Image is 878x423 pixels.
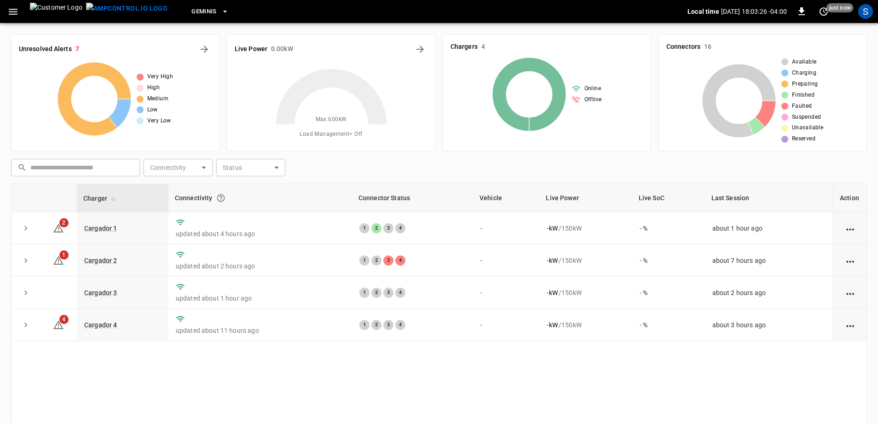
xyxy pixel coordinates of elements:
[473,309,539,341] td: -
[188,3,232,21] button: Geminis
[147,94,168,104] span: Medium
[176,261,345,271] p: updated about 2 hours ago
[83,193,119,204] span: Charger
[792,113,821,122] span: Suspended
[59,315,69,324] span: 4
[473,212,539,244] td: -
[371,320,381,330] div: 2
[816,4,831,19] button: set refresh interval
[844,224,856,233] div: action cell options
[197,42,212,57] button: All Alerts
[547,320,557,330] p: - kW
[858,4,873,19] div: profile-icon
[84,225,117,232] a: Cargador 1
[721,7,787,16] p: [DATE] 18:03:26 -04:00
[176,229,345,238] p: updated about 4 hours ago
[53,321,64,328] a: 4
[19,318,33,332] button: expand row
[176,326,345,335] p: updated about 11 hours ago
[359,223,370,233] div: 1
[175,190,346,206] div: Connectivity
[383,223,393,233] div: 3
[687,7,719,16] p: Local time
[53,224,64,231] a: 2
[213,190,229,206] button: Connection between the charger and our software.
[833,184,866,212] th: Action
[792,80,818,89] span: Preparing
[383,320,393,330] div: 3
[481,42,485,52] h6: 4
[19,254,33,267] button: expand row
[704,42,711,52] h6: 16
[632,212,705,244] td: - %
[705,212,833,244] td: about 1 hour ago
[395,255,405,266] div: 4
[547,224,624,233] div: / 150 kW
[792,134,815,144] span: Reserved
[792,102,812,111] span: Faulted
[705,309,833,341] td: about 3 hours ago
[705,277,833,309] td: about 2 hours ago
[584,84,601,93] span: Online
[383,288,393,298] div: 3
[84,257,117,264] a: Cargador 2
[191,6,217,17] span: Geminis
[59,250,69,260] span: 1
[147,116,171,126] span: Very Low
[539,184,632,212] th: Live Power
[632,244,705,277] td: - %
[473,277,539,309] td: -
[395,223,405,233] div: 4
[584,95,602,104] span: Offline
[147,83,160,93] span: High
[359,288,370,298] div: 1
[395,288,405,298] div: 4
[632,184,705,212] th: Live SoC
[792,58,817,67] span: Available
[59,218,69,227] span: 2
[547,320,624,330] div: / 150 kW
[826,3,854,12] span: just now
[547,256,624,265] div: / 150 kW
[371,223,381,233] div: 2
[473,184,539,212] th: Vehicle
[547,256,557,265] p: - kW
[705,184,833,212] th: Last Session
[86,3,168,14] img: ampcontrol.io logo
[666,42,700,52] h6: Connectors
[19,286,33,300] button: expand row
[359,320,370,330] div: 1
[413,42,427,57] button: Energy Overview
[30,3,82,20] img: Customer Logo
[359,255,370,266] div: 1
[371,255,381,266] div: 2
[53,256,64,263] a: 1
[547,288,624,297] div: / 150 kW
[792,123,823,133] span: Unavailable
[383,255,393,266] div: 3
[844,256,856,265] div: action cell options
[844,288,856,297] div: action cell options
[451,42,478,52] h6: Chargers
[705,244,833,277] td: about 7 hours ago
[792,91,814,100] span: Finished
[547,224,557,233] p: - kW
[395,320,405,330] div: 4
[473,244,539,277] td: -
[371,288,381,298] div: 2
[147,105,158,115] span: Low
[300,130,362,139] span: Load Management = Off
[147,72,173,81] span: Very High
[632,309,705,341] td: - %
[176,294,345,303] p: updated about 1 hour ago
[632,277,705,309] td: - %
[235,44,267,54] h6: Live Power
[547,288,557,297] p: - kW
[84,321,117,329] a: Cargador 4
[19,44,72,54] h6: Unresolved Alerts
[75,44,79,54] h6: 7
[316,115,347,124] span: Max. 600 kW
[792,69,816,78] span: Charging
[19,221,33,235] button: expand row
[84,289,117,296] a: Cargador 3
